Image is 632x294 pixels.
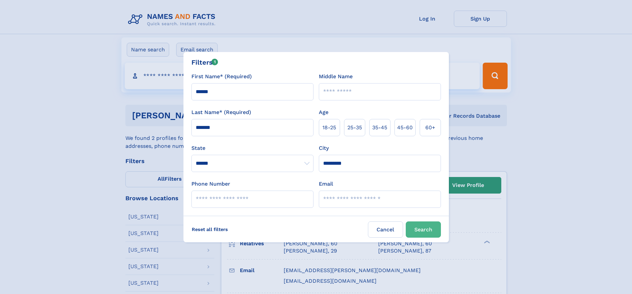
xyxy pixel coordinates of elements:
label: Middle Name [319,73,353,81]
label: Phone Number [191,180,230,188]
label: Cancel [368,221,403,238]
button: Search [406,221,441,238]
label: City [319,144,329,152]
span: 45‑60 [397,124,413,132]
label: Last Name* (Required) [191,108,251,116]
span: 60+ [425,124,435,132]
label: State [191,144,314,152]
span: 18‑25 [322,124,336,132]
span: 25‑35 [347,124,362,132]
label: First Name* (Required) [191,73,252,81]
div: Filters [191,57,218,67]
label: Reset all filters [187,221,232,237]
label: Age [319,108,328,116]
label: Email [319,180,333,188]
span: 35‑45 [372,124,387,132]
